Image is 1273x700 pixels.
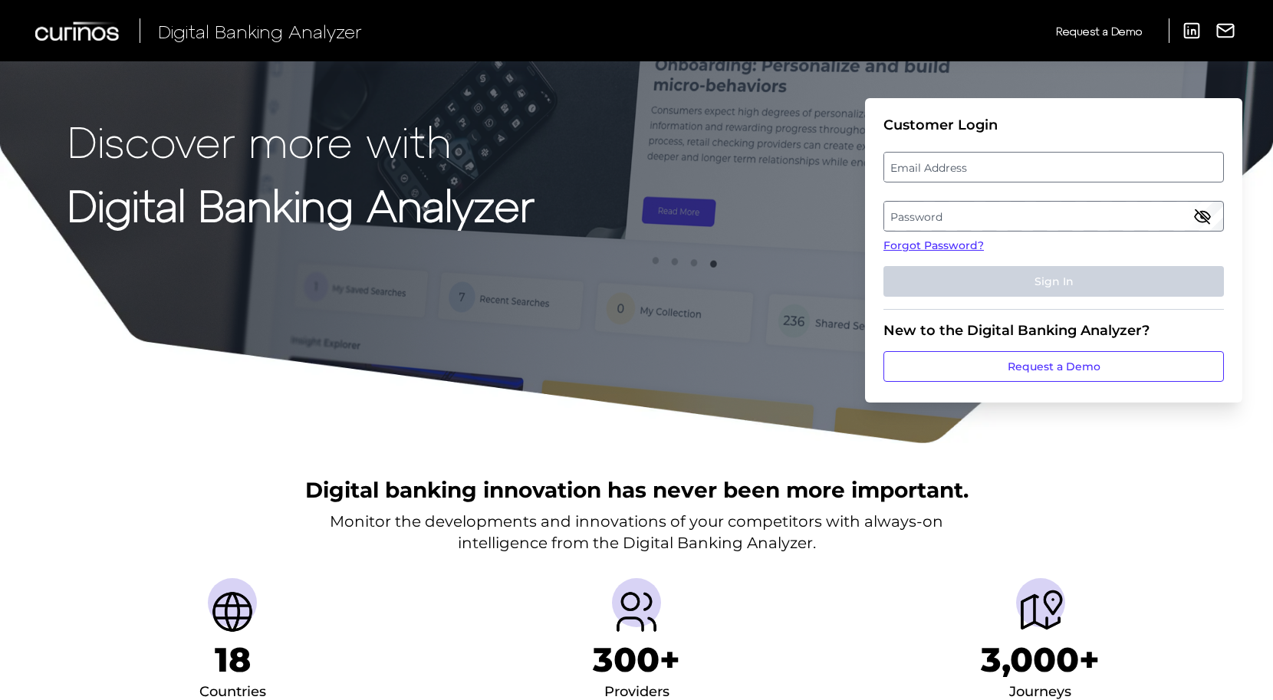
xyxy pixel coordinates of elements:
img: Journeys [1016,587,1065,636]
h2: Digital banking innovation has never been more important. [305,475,969,504]
span: Digital Banking Analyzer [158,20,362,42]
p: Discover more with [67,117,535,165]
label: Password [884,202,1222,230]
a: Forgot Password? [883,238,1224,254]
label: Email Address [884,153,1222,181]
a: Request a Demo [883,351,1224,382]
span: Request a Demo [1056,25,1142,38]
a: Request a Demo [1056,18,1142,44]
h1: 18 [215,639,251,680]
p: Monitor the developments and innovations of your competitors with always-on intelligence from the... [330,511,943,554]
div: New to the Digital Banking Analyzer? [883,322,1224,339]
strong: Digital Banking Analyzer [67,179,535,230]
img: Curinos [35,21,121,41]
img: Countries [208,587,257,636]
h1: 300+ [593,639,680,680]
button: Sign In [883,266,1224,297]
div: Customer Login [883,117,1224,133]
img: Providers [612,587,661,636]
h1: 3,000+ [981,639,1100,680]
